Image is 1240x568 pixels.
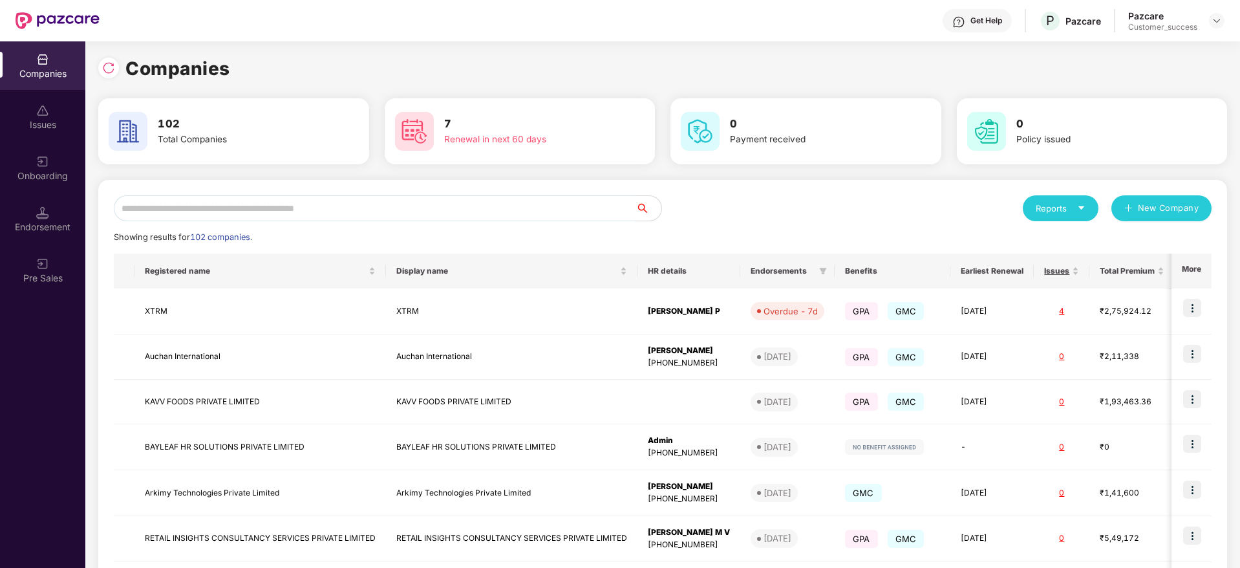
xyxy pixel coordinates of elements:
img: svg+xml;base64,PHN2ZyB4bWxucz0iaHR0cDovL3d3dy53My5vcmcvMjAwMC9zdmciIHdpZHRoPSI2MCIgaGVpZ2h0PSI2MC... [967,112,1006,151]
span: GPA [845,530,878,548]
span: search [635,203,661,213]
span: Registered name [145,266,366,276]
div: [DATE] [764,395,791,408]
div: [PERSON_NAME] [648,481,730,493]
span: plus [1124,204,1133,214]
td: [DATE] [950,470,1034,516]
img: icon [1183,435,1201,453]
td: BAYLEAF HR SOLUTIONS PRIVATE LIMITED [386,424,637,470]
span: GPA [845,302,878,320]
img: svg+xml;base64,PHN2ZyBpZD0iQ29tcGFuaWVzIiB4bWxucz0iaHR0cDovL3d3dy53My5vcmcvMjAwMC9zdmciIHdpZHRoPS... [36,53,49,66]
th: Registered name [134,254,386,289]
div: [PHONE_NUMBER] [648,493,730,505]
img: icon [1183,299,1201,317]
div: [PERSON_NAME] P [648,305,730,318]
img: svg+xml;base64,PHN2ZyBpZD0iSGVscC0zMngzMiIgeG1sbnM9Imh0dHA6Ly93d3cudzMub3JnLzIwMDAvc3ZnIiB3aWR0aD... [952,16,965,28]
div: 0 [1044,351,1079,363]
th: HR details [637,254,740,289]
div: [DATE] [764,350,791,363]
img: svg+xml;base64,PHN2ZyBpZD0iRHJvcGRvd24tMzJ4MzIiIHhtbG5zPSJodHRwOi8vd3d3LnczLm9yZy8yMDAwL3N2ZyIgd2... [1212,16,1222,26]
img: icon [1183,345,1201,363]
div: [PHONE_NUMBER] [648,357,730,369]
img: icon [1183,390,1201,408]
img: svg+xml;base64,PHN2ZyB4bWxucz0iaHR0cDovL3d3dy53My5vcmcvMjAwMC9zdmciIHdpZHRoPSI2MCIgaGVpZ2h0PSI2MC... [681,112,720,151]
div: Pazcare [1128,10,1197,22]
span: GMC [888,393,925,411]
div: 0 [1044,487,1079,499]
td: XTRM [134,289,386,334]
div: ₹5,49,172 [1100,532,1164,545]
div: [PERSON_NAME] M V [648,527,730,539]
div: ₹1,41,600 [1100,487,1164,499]
div: 0 [1044,441,1079,453]
div: ₹0 [1100,441,1164,453]
div: 4 [1044,305,1079,318]
th: Total Premium [1089,254,1175,289]
h3: 7 [444,116,607,133]
td: RETAIL INSIGHTS CONSULTANCY SERVICES PRIVATE LIMITED [386,516,637,562]
div: Pazcare [1065,15,1101,27]
span: 102 companies. [190,232,252,242]
div: Payment received [730,133,893,147]
div: Overdue - 7d [764,305,818,318]
img: svg+xml;base64,PHN2ZyB4bWxucz0iaHR0cDovL3d3dy53My5vcmcvMjAwMC9zdmciIHdpZHRoPSI2MCIgaGVpZ2h0PSI2MC... [109,112,147,151]
td: RETAIL INSIGHTS CONSULTANCY SERVICES PRIVATE LIMITED [134,516,386,562]
span: GMC [888,302,925,320]
span: filter [817,263,829,279]
td: KAVV FOODS PRIVATE LIMITED [134,380,386,424]
div: ₹2,11,338 [1100,351,1164,363]
div: ₹1,93,463.36 [1100,396,1164,408]
span: Display name [396,266,617,276]
div: Total Companies [158,133,321,147]
div: 0 [1044,396,1079,408]
span: Issues [1044,266,1069,276]
th: Benefits [835,254,950,289]
div: Customer_success [1128,22,1197,32]
img: svg+xml;base64,PHN2ZyB3aWR0aD0iMjAiIGhlaWdodD0iMjAiIHZpZXdCb3g9IjAgMCAyMCAyMCIgZmlsbD0ibm9uZSIgeG... [36,155,49,168]
img: svg+xml;base64,PHN2ZyBpZD0iUmVsb2FkLTMyeDMyIiB4bWxucz0iaHR0cDovL3d3dy53My5vcmcvMjAwMC9zdmciIHdpZH... [102,61,115,74]
img: svg+xml;base64,PHN2ZyBpZD0iSXNzdWVzX2Rpc2FibGVkIiB4bWxucz0iaHR0cDovL3d3dy53My5vcmcvMjAwMC9zdmciIH... [36,104,49,117]
th: Display name [386,254,637,289]
div: [DATE] [764,441,791,453]
img: svg+xml;base64,PHN2ZyB4bWxucz0iaHR0cDovL3d3dy53My5vcmcvMjAwMC9zdmciIHdpZHRoPSIxMjIiIGhlaWdodD0iMj... [845,439,924,455]
td: [DATE] [950,380,1034,424]
span: GMC [888,530,925,548]
td: KAVV FOODS PRIVATE LIMITED [386,380,637,424]
span: filter [819,267,827,275]
img: icon [1183,527,1201,545]
span: GMC [888,348,925,366]
div: Admin [648,435,730,447]
td: Arkimy Technologies Private Limited [134,470,386,516]
div: Policy issued [1016,133,1179,147]
div: 0 [1044,532,1079,545]
td: Auchan International [134,334,386,380]
div: [DATE] [764,532,791,545]
div: Reports [1036,202,1085,215]
span: Endorsements [751,266,814,276]
span: caret-down [1077,204,1085,212]
img: svg+xml;base64,PHN2ZyB3aWR0aD0iMTQuNSIgaGVpZ2h0PSIxNC41IiB2aWV3Qm94PSIwIDAgMTYgMTYiIGZpbGw9Im5vbm... [36,206,49,219]
th: Issues [1034,254,1089,289]
img: New Pazcare Logo [16,12,100,29]
img: svg+xml;base64,PHN2ZyB3aWR0aD0iMjAiIGhlaWdodD0iMjAiIHZpZXdCb3g9IjAgMCAyMCAyMCIgZmlsbD0ibm9uZSIgeG... [36,257,49,270]
span: Total Premium [1100,266,1155,276]
span: Showing results for [114,232,252,242]
img: svg+xml;base64,PHN2ZyB4bWxucz0iaHR0cDovL3d3dy53My5vcmcvMjAwMC9zdmciIHdpZHRoPSI2MCIgaGVpZ2h0PSI2MC... [395,112,434,151]
span: GPA [845,393,878,411]
td: XTRM [386,289,637,334]
span: GMC [845,484,882,502]
button: plusNew Company [1111,195,1212,221]
h3: 0 [1016,116,1179,133]
span: P [1046,13,1054,28]
div: [PHONE_NUMBER] [648,447,730,459]
th: More [1171,254,1212,289]
h1: Companies [125,54,230,83]
td: [DATE] [950,516,1034,562]
div: [DATE] [764,486,791,499]
td: Arkimy Technologies Private Limited [386,470,637,516]
div: ₹2,75,924.12 [1100,305,1164,318]
div: Get Help [970,16,1002,26]
th: Earliest Renewal [950,254,1034,289]
span: GPA [845,348,878,366]
div: Renewal in next 60 days [444,133,607,147]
